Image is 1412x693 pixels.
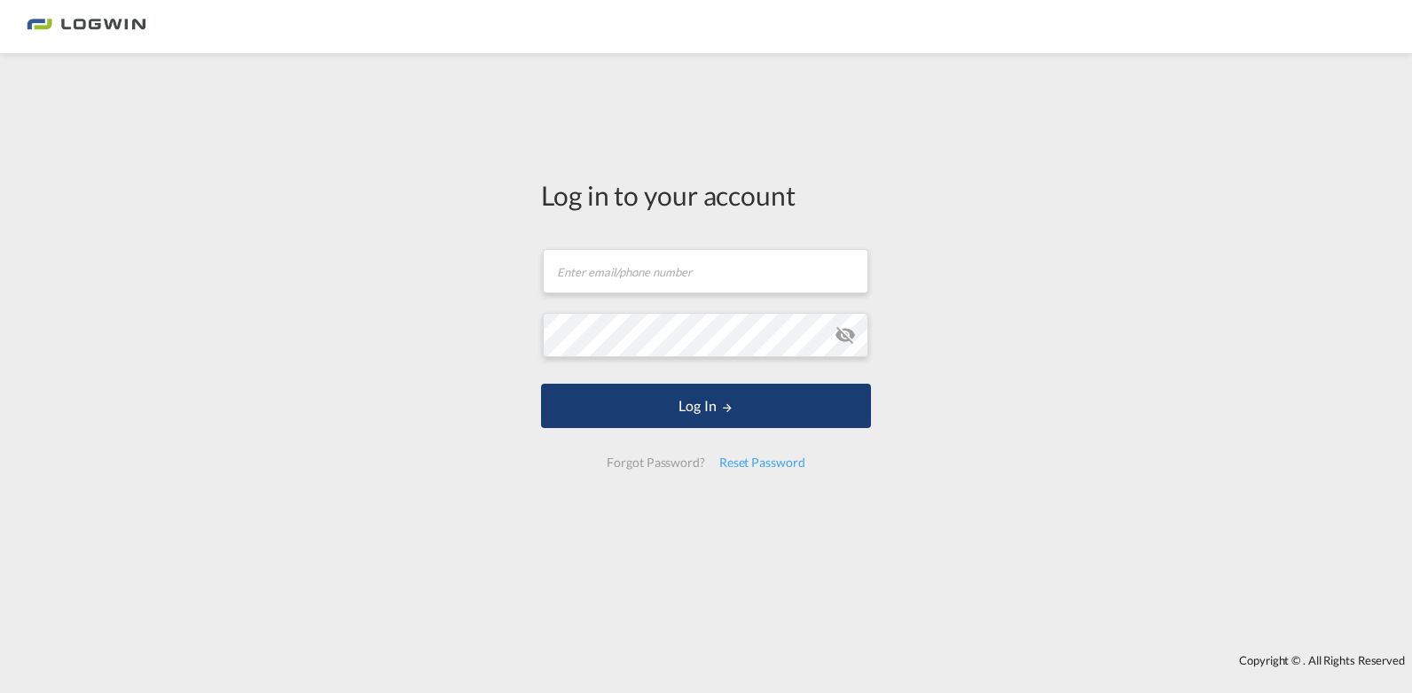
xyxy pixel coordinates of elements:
button: LOGIN [541,384,871,428]
div: Reset Password [712,447,812,479]
md-icon: icon-eye-off [835,324,856,346]
img: bc73a0e0d8c111efacd525e4c8ad7d32.png [27,7,146,47]
input: Enter email/phone number [543,249,868,293]
div: Log in to your account [541,176,871,214]
div: Forgot Password? [600,447,711,479]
